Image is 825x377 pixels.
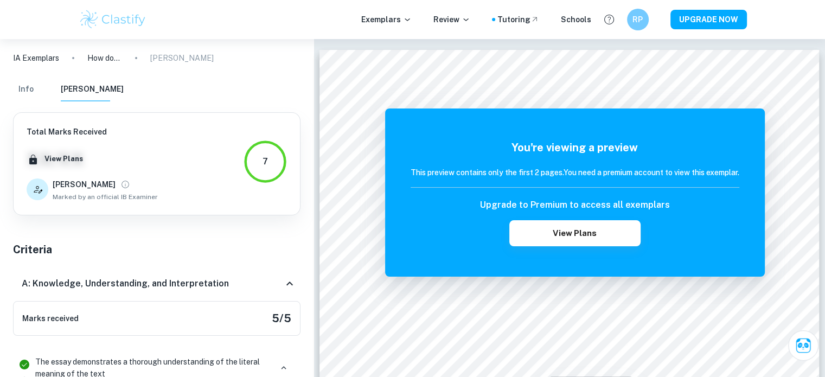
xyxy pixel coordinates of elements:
h6: RP [631,14,644,25]
a: IA Exemplars [13,52,59,64]
p: [PERSON_NAME] [150,52,214,64]
h6: Marks received [22,312,79,324]
h5: You're viewing a preview [411,139,739,156]
p: Review [433,14,470,25]
h6: This preview contains only the first 2 pages. You need a premium account to view this exemplar. [411,167,739,178]
div: A: Knowledge, Understanding, and Interpretation [13,266,300,301]
button: Help and Feedback [600,10,618,29]
svg: Correct [18,358,31,371]
div: 7 [263,155,268,168]
h5: Criteria [13,241,300,258]
h6: A: Knowledge, Understanding, and Interpretation [22,277,229,290]
a: Tutoring [497,14,539,25]
p: How does [PERSON_NAME] give [DEMOGRAPHIC_DATA] characters in Greek mythology a voice to redefine ... [87,52,122,64]
a: Schools [561,14,591,25]
img: Clastify logo [79,9,148,30]
h6: Upgrade to Premium to access all exemplars [480,199,670,212]
h5: 5 / 5 [272,310,291,327]
h6: [PERSON_NAME] [53,178,116,190]
button: Info [13,78,39,101]
button: View Plans [509,220,641,246]
button: [PERSON_NAME] [61,78,124,101]
h6: Total Marks Received [27,126,158,138]
button: UPGRADE NOW [670,10,747,29]
button: Ask Clai [788,330,818,361]
p: Exemplars [361,14,412,25]
span: Marked by an official IB Examiner [53,192,158,202]
button: View Plans [42,151,86,167]
button: View full profile [118,177,133,192]
button: RP [627,9,649,30]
